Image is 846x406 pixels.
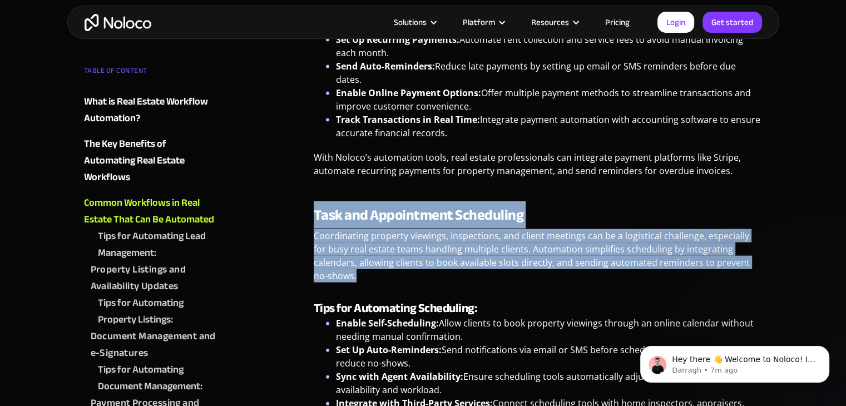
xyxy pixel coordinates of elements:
li: Offer multiple payment methods to streamline transactions and improve customer convenience. [336,86,763,113]
li: Reduce late payments by setting up email or SMS reminders before due dates. [336,60,763,86]
a: Get started [702,12,762,33]
li: Send notifications via email or SMS before scheduled appointments to reduce no-shows. [336,343,763,370]
iframe: Intercom notifications message [624,323,846,400]
strong: Sync with Agent Availability: [336,370,463,383]
strong: Task and Appointment Scheduling [314,201,524,229]
div: Resources [531,15,569,29]
li: Automate rent collection and service fees to avoid manual invoicing each month. [336,33,763,60]
strong: Enable Self-Scheduling: [336,317,439,329]
p: Coordinating property viewings, inspections, and client meetings can be a logistical challenge, e... [314,229,763,291]
a: Tips for Automating Document Management: [98,362,219,395]
a: The Key Benefits of Automating Real Estate Workflows [84,136,219,186]
div: Solutions [394,15,427,29]
a: Tips for Automating Property Listings: [98,295,219,328]
div: Platform [449,15,517,29]
a: Pricing [591,15,644,29]
li: Allow clients to book property viewings through an online calendar without needing manual confirm... [336,316,763,343]
strong: Enable Online Payment Options: [336,87,481,99]
div: Platform [463,15,495,29]
a: What is Real Estate Workflow Automation? [84,93,219,127]
strong: Tips for Automating Scheduling: [314,296,477,320]
strong: Set Up Recurring Payments: [336,33,459,46]
a: Property Listings and Availability Updates [91,261,219,295]
strong: Track Transactions in Real Time: [336,113,480,126]
a: Common Workflows in Real Estate That Can Be Automated [84,195,219,228]
strong: Set Up Auto-Reminders: [336,344,442,356]
div: Solutions [380,15,449,29]
a: Tips for Automating Lead Management: [98,228,219,261]
a: Login [657,12,694,33]
div: Resources [517,15,591,29]
a: Document Management and e-Signatures [91,328,219,362]
div: TABLE OF CONTENT [84,62,219,85]
p: With Noloco’s automation tools, real estate professionals can integrate payment platforms like St... [314,151,763,186]
li: Integrate payment automation with accounting software to ensure accurate financial records. [336,113,763,140]
li: Ensure scheduling tools automatically adjust based on agent availability and workload. [336,370,763,397]
a: home [85,14,151,31]
strong: Send Auto-Reminders: [336,60,435,72]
